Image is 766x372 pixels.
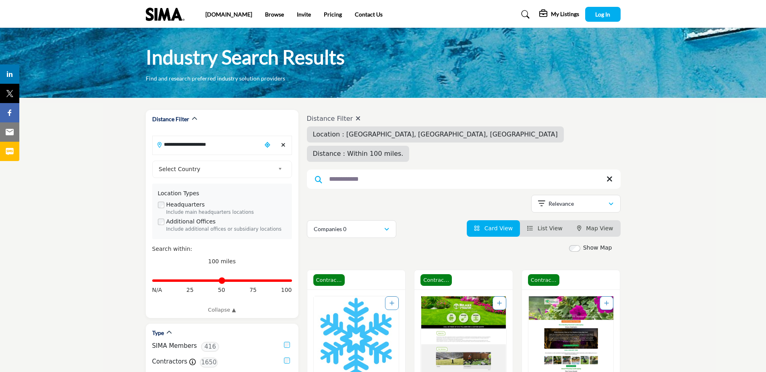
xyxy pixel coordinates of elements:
a: Pricing [324,11,342,18]
a: [DOMAIN_NAME] [205,11,252,18]
a: Add To List [497,300,502,306]
input: SIMA Members checkbox [284,342,290,348]
span: List View [538,225,563,231]
div: Choose your current location [261,136,273,154]
p: Companies 0 [314,225,346,233]
label: SIMA Members [152,341,197,351]
span: Location : [GEOGRAPHIC_DATA], [GEOGRAPHIC_DATA], [GEOGRAPHIC_DATA] [313,130,558,138]
input: Search Keyword [307,169,621,189]
a: View Card [474,225,513,231]
a: Map View [577,225,613,231]
span: Card View [484,225,513,231]
span: Distance : Within 100 miles. [313,150,404,157]
div: Location Types [158,189,286,198]
h2: Type [152,329,164,337]
li: List View [520,220,570,237]
span: Contractor [528,274,559,286]
a: View List [527,225,563,231]
input: Contractors checkbox [284,358,290,364]
span: Select Country [159,164,275,174]
label: Additional Offices [166,217,216,226]
span: N/A [152,286,162,294]
div: Include main headquarters locations [166,209,286,216]
img: Site Logo [146,8,188,21]
h5: My Listings [551,10,579,18]
li: Map View [570,220,621,237]
span: Log In [595,11,610,18]
a: Add To List [389,300,394,306]
a: Invite [297,11,311,18]
a: Add To List [604,300,609,306]
button: Log In [585,7,621,22]
span: 100 miles [208,258,236,265]
span: 75 [249,286,257,294]
button: Relevance [531,195,621,213]
div: Include additional offices or subsidiary locations [166,226,286,233]
li: Card View [467,220,520,237]
span: 50 [218,286,225,294]
h4: Distance Filter [307,115,621,122]
span: Map View [586,225,613,231]
span: Contractor [313,274,345,286]
label: Headquarters [166,200,205,209]
span: 1650 [200,358,218,368]
span: 100 [281,286,292,294]
a: Search [513,8,535,21]
label: Contractors [152,357,188,366]
h2: Distance Filter [152,115,189,123]
h1: Industry Search Results [146,45,345,70]
div: Clear search location [277,136,290,154]
a: Contact Us [355,11,383,18]
div: My Listings [539,10,579,19]
span: 416 [201,342,219,352]
a: Browse [265,11,284,18]
p: Find and research preferred industry solution providers [146,74,285,83]
input: Search Location [153,136,261,152]
label: Show Map [583,244,612,252]
span: 25 [186,286,194,294]
div: Search within: [152,245,292,253]
p: Relevance [549,200,574,208]
span: Contractor [420,274,452,286]
button: Companies 0 [307,220,396,238]
a: Collapse ▲ [152,306,292,314]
